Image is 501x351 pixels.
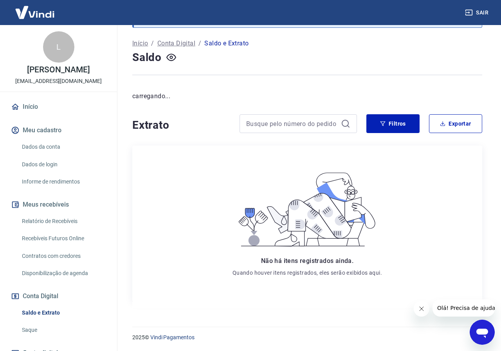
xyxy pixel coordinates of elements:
div: L [43,31,74,63]
span: Não há itens registrados ainda. [261,257,353,265]
a: Saque [19,322,108,338]
a: Informe de rendimentos [19,174,108,190]
p: [PERSON_NAME] [27,66,90,74]
input: Busque pelo número do pedido [246,118,338,130]
button: Conta Digital [9,288,108,305]
a: Recebíveis Futuros Online [19,230,108,247]
a: Saldo e Extrato [19,305,108,321]
h4: Extrato [132,117,230,133]
iframe: Mensagem da empresa [433,299,495,317]
button: Filtros [366,114,420,133]
iframe: Botão para abrir a janela de mensagens [470,320,495,345]
p: carregando... [132,92,482,101]
a: Relatório de Recebíveis [19,213,108,229]
p: Saldo e Extrato [204,39,249,48]
a: Conta Digital [157,39,195,48]
a: Início [9,98,108,115]
a: Início [132,39,148,48]
a: Vindi Pagamentos [150,334,195,340]
a: Dados de login [19,157,108,173]
span: Olá! Precisa de ajuda? [5,5,66,12]
button: Exportar [429,114,482,133]
button: Sair [463,5,492,20]
button: Meu cadastro [9,122,108,139]
img: Vindi [9,0,60,24]
p: [EMAIL_ADDRESS][DOMAIN_NAME] [15,77,102,85]
p: / [151,39,154,48]
p: 2025 © [132,333,482,342]
a: Dados da conta [19,139,108,155]
iframe: Fechar mensagem [414,301,429,317]
button: Meus recebíveis [9,196,108,213]
p: Quando houver itens registrados, eles serão exibidos aqui. [232,269,382,277]
a: Disponibilização de agenda [19,265,108,281]
p: / [198,39,201,48]
h4: Saldo [132,50,162,65]
a: Contratos com credores [19,248,108,264]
